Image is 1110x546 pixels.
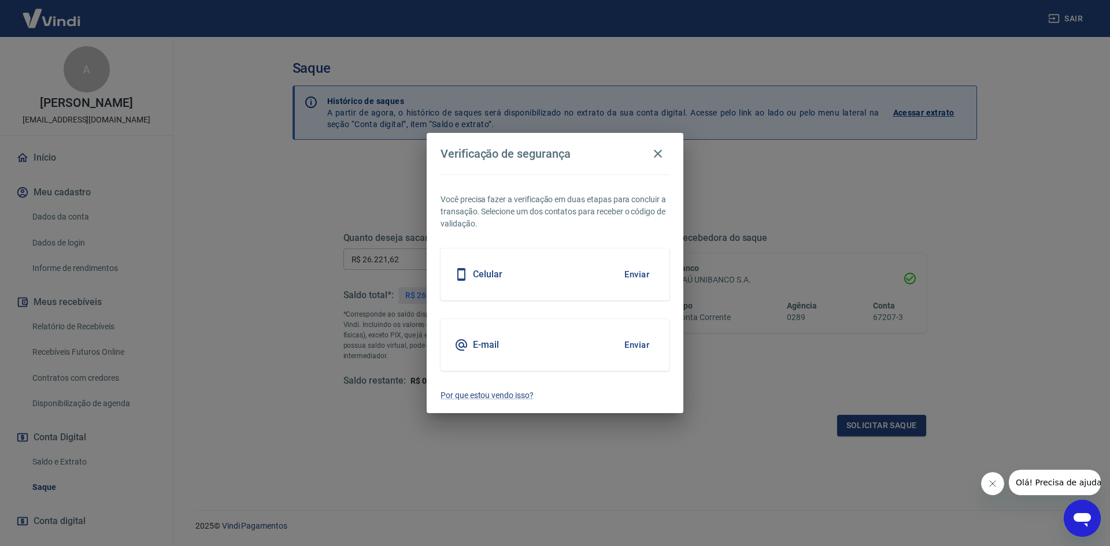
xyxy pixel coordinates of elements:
iframe: Fechar mensagem [981,472,1004,495]
a: Por que estou vendo isso? [441,389,669,402]
span: Olá! Precisa de ajuda? [7,8,97,17]
iframe: Botão para abrir a janela de mensagens [1064,500,1101,537]
h5: E-mail [473,339,499,351]
button: Enviar [618,262,656,287]
iframe: Mensagem da empresa [1009,470,1101,495]
p: Você precisa fazer a verificação em duas etapas para concluir a transação. Selecione um dos conta... [441,194,669,230]
button: Enviar [618,333,656,357]
h4: Verificação de segurança [441,147,571,161]
h5: Celular [473,269,502,280]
